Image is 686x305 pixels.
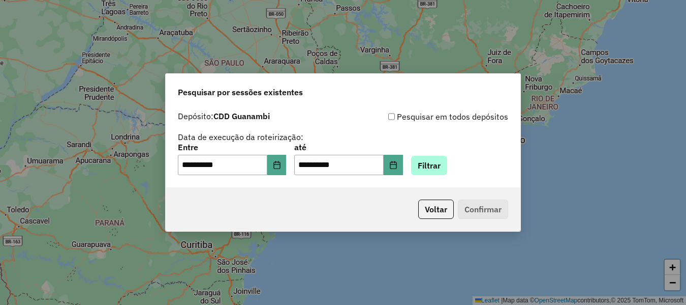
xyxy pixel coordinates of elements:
label: Data de execução da roteirização: [178,131,303,143]
button: Choose Date [267,155,287,175]
label: até [294,141,402,153]
button: Choose Date [384,155,403,175]
label: Depósito: [178,110,270,122]
button: Filtrar [411,156,447,175]
div: Pesquisar em todos depósitos [343,110,508,123]
label: Entre [178,141,286,153]
strong: CDD Guanambi [213,111,270,121]
span: Pesquisar por sessões existentes [178,86,303,98]
button: Voltar [418,200,454,219]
